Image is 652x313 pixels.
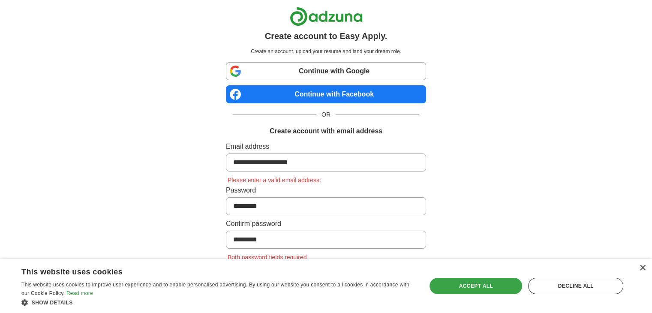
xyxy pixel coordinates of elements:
[430,278,522,294] div: Accept all
[226,254,308,261] span: Both password fields required
[226,141,426,152] label: Email address
[66,290,93,296] a: Read more, opens a new window
[316,110,336,119] span: OR
[226,219,426,229] label: Confirm password
[528,278,623,294] div: Decline all
[226,177,323,184] span: Please enter a valid email address:
[290,7,363,26] img: Adzuna logo
[639,265,646,271] div: Close
[265,30,388,42] h1: Create account to Easy Apply.
[270,126,382,136] h1: Create account with email address
[226,85,426,103] a: Continue with Facebook
[21,298,415,307] div: Show details
[226,185,426,196] label: Password
[228,48,424,55] p: Create an account, upload your resume and land your dream role.
[21,264,393,277] div: This website uses cookies
[32,300,73,306] span: Show details
[226,62,426,80] a: Continue with Google
[21,282,409,296] span: This website uses cookies to improve user experience and to enable personalised advertising. By u...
